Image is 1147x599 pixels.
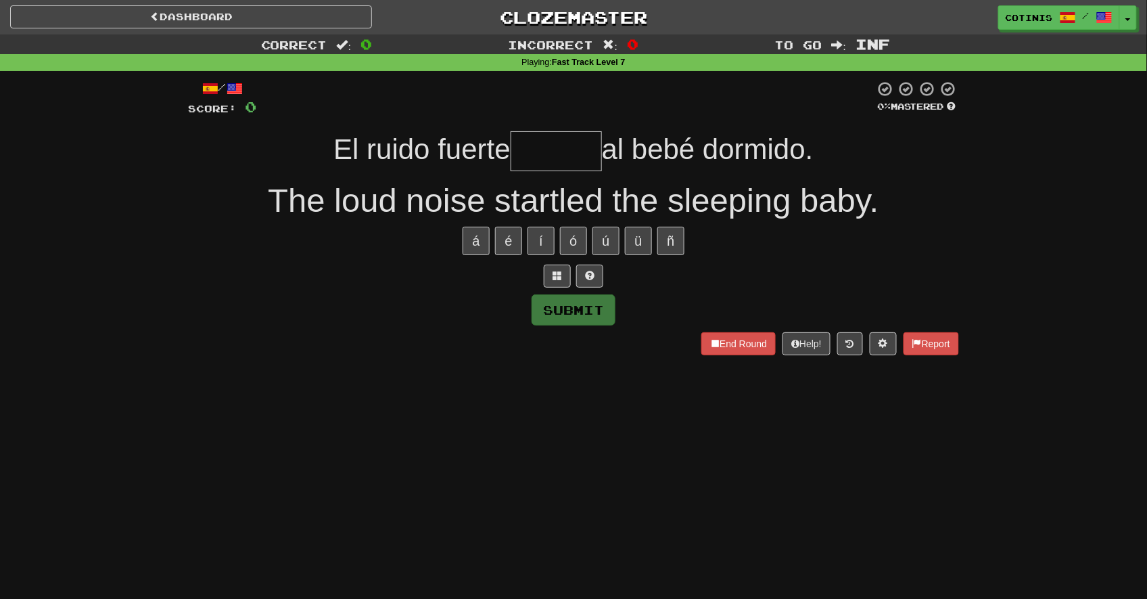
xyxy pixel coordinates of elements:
div: Mastered [875,101,959,113]
button: End Round [701,332,776,355]
button: Report [904,332,959,355]
button: á [463,227,490,255]
span: al bebé dormido. [602,133,814,165]
button: Submit [532,294,615,326]
strong: Fast Track Level 7 [552,58,626,67]
span: El ruido fuerte [333,133,510,165]
span: 0 [245,98,256,115]
span: Cotinis [1006,12,1053,24]
div: The loud noise startled the sleeping baby. [188,177,959,224]
button: ó [560,227,587,255]
button: Help! [782,332,830,355]
button: Round history (alt+y) [837,332,863,355]
span: : [832,39,847,51]
span: Inf [856,36,890,52]
a: Cotinis / [998,5,1120,30]
span: : [603,39,618,51]
button: Switch sentence to multiple choice alt+p [544,265,571,288]
span: : [337,39,352,51]
span: To go [775,38,822,51]
button: ú [592,227,619,255]
button: é [495,227,522,255]
button: ñ [657,227,684,255]
span: Correct [261,38,327,51]
button: Single letter hint - you only get 1 per sentence and score half the points! alt+h [576,265,603,288]
button: ü [625,227,652,255]
span: 0 [627,36,638,52]
a: Dashboard [10,5,372,28]
a: Clozemaster [392,5,754,29]
button: í [528,227,555,255]
span: Incorrect [509,38,594,51]
span: 0 [360,36,372,52]
span: / [1083,11,1090,20]
span: 0 % [878,101,891,112]
span: Score: [188,103,237,114]
div: / [188,81,256,97]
